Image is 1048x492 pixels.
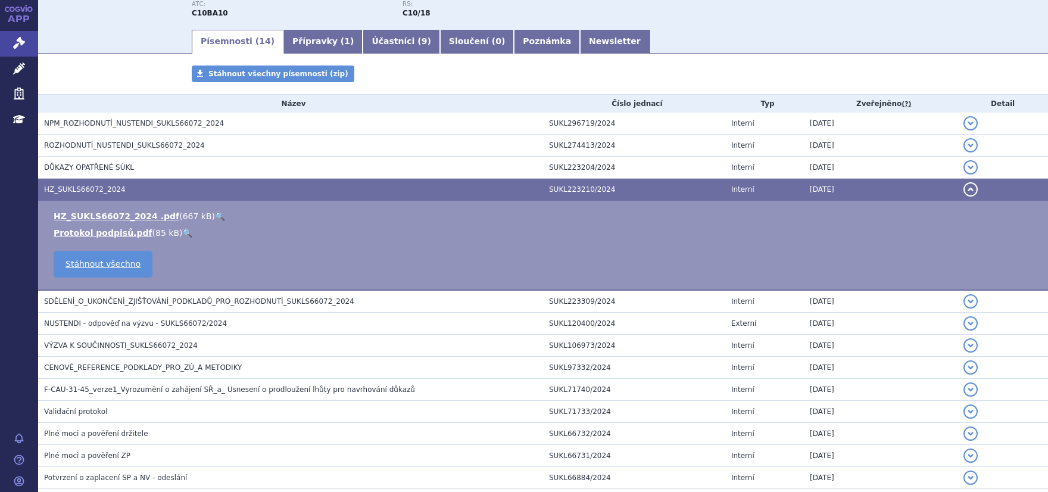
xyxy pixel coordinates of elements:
[731,141,754,150] span: Interní
[804,95,957,113] th: Zveřejněno
[963,449,978,463] button: detail
[963,160,978,175] button: detail
[963,316,978,331] button: detail
[804,179,957,201] td: [DATE]
[363,30,439,54] a: Účastníci (9)
[543,95,725,113] th: Číslo jednací
[731,341,754,350] span: Interní
[54,227,1036,239] li: ( )
[54,228,152,238] a: Protokol podpisů.pdf
[215,211,225,221] a: 🔍
[44,363,242,372] span: CENOVÉ_REFERENCE_PODKLADY_PRO_ZÚ_A METODIKY
[731,319,756,328] span: Externí
[44,407,108,416] span: Validační protokol
[54,251,152,278] a: Stáhnout všechno
[54,211,179,221] a: HZ_SUKLS66072_2024 .pdf
[731,429,754,438] span: Interní
[283,30,363,54] a: Přípravky (1)
[44,385,415,394] span: F-CAU-31-45_verze1_Vyrozumění o zahájení SŘ_a_ Usnesení o prodloužení lhůty pro navrhování důkazů
[963,138,978,152] button: detail
[731,297,754,306] span: Interní
[44,429,148,438] span: Plné moci a pověření držitele
[963,182,978,197] button: detail
[344,36,350,46] span: 1
[543,423,725,445] td: SUKL66732/2024
[731,185,754,194] span: Interní
[543,467,725,489] td: SUKL66884/2024
[44,163,134,172] span: DŮKAZY OPATŘENÉ SÚKL
[731,474,754,482] span: Interní
[804,290,957,313] td: [DATE]
[731,451,754,460] span: Interní
[804,467,957,489] td: [DATE]
[804,445,957,467] td: [DATE]
[543,379,725,401] td: SUKL71740/2024
[804,313,957,335] td: [DATE]
[54,210,1036,222] li: ( )
[192,30,283,54] a: Písemnosti (14)
[44,451,130,460] span: Plné moci a pověření ZP
[963,404,978,419] button: detail
[804,157,957,179] td: [DATE]
[543,357,725,379] td: SUKL97332/2024
[804,379,957,401] td: [DATE]
[725,95,804,113] th: Typ
[804,357,957,379] td: [DATE]
[44,319,227,328] span: NUSTENDI - odpověď na výzvu - SUKLS66072/2024
[543,290,725,313] td: SUKL223309/2024
[182,228,192,238] a: 🔍
[155,228,179,238] span: 85 kB
[44,141,205,150] span: ROZHODNUTÍ_NUSTENDI_SUKLS66072_2024
[543,135,725,157] td: SUKL274413/2024
[44,474,187,482] span: Potvrzení o zaplacení SP a NV - odeslání
[963,471,978,485] button: detail
[963,338,978,353] button: detail
[543,113,725,135] td: SUKL296719/2024
[44,185,126,194] span: HZ_SUKLS66072_2024
[543,401,725,423] td: SUKL71733/2024
[731,407,754,416] span: Interní
[804,135,957,157] td: [DATE]
[208,70,348,78] span: Stáhnout všechny písemnosti (zip)
[44,119,224,127] span: NPM_ROZHODNUTÍ_NUSTENDI_SUKLS66072_2024
[403,1,601,8] p: RS:
[543,335,725,357] td: SUKL106973/2024
[804,401,957,423] td: [DATE]
[804,335,957,357] td: [DATE]
[731,363,754,372] span: Interní
[38,95,543,113] th: Název
[963,116,978,130] button: detail
[543,157,725,179] td: SUKL223204/2024
[731,385,754,394] span: Interní
[580,30,650,54] a: Newsletter
[543,179,725,201] td: SUKL223210/2024
[963,382,978,397] button: detail
[192,1,391,8] p: ATC:
[731,163,754,172] span: Interní
[192,9,228,17] strong: KYSELINA BEMPEDOOVÁ A EZETIMIB
[543,445,725,467] td: SUKL66731/2024
[957,95,1048,113] th: Detail
[44,297,354,306] span: SDĚLENÍ_O_UKONČENÍ_ZJIŠŤOVÁNÍ_PODKLADŮ_PRO_ROZHODNUTÍ_SUKLS66072_2024
[259,36,270,46] span: 14
[963,294,978,309] button: detail
[543,313,725,335] td: SUKL120400/2024
[804,113,957,135] td: [DATE]
[963,360,978,375] button: detail
[44,341,198,350] span: VÝZVA K SOUČINNOSTI_SUKLS66072_2024
[192,66,354,82] a: Stáhnout všechny písemnosti (zip)
[514,30,580,54] a: Poznámka
[183,211,212,221] span: 667 kB
[902,100,911,108] abbr: (?)
[963,426,978,441] button: detail
[440,30,514,54] a: Sloučení (0)
[731,119,754,127] span: Interní
[403,9,431,17] strong: fixní kombinace kyselina bempedoová a ezetimib
[422,36,428,46] span: 9
[804,423,957,445] td: [DATE]
[495,36,501,46] span: 0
